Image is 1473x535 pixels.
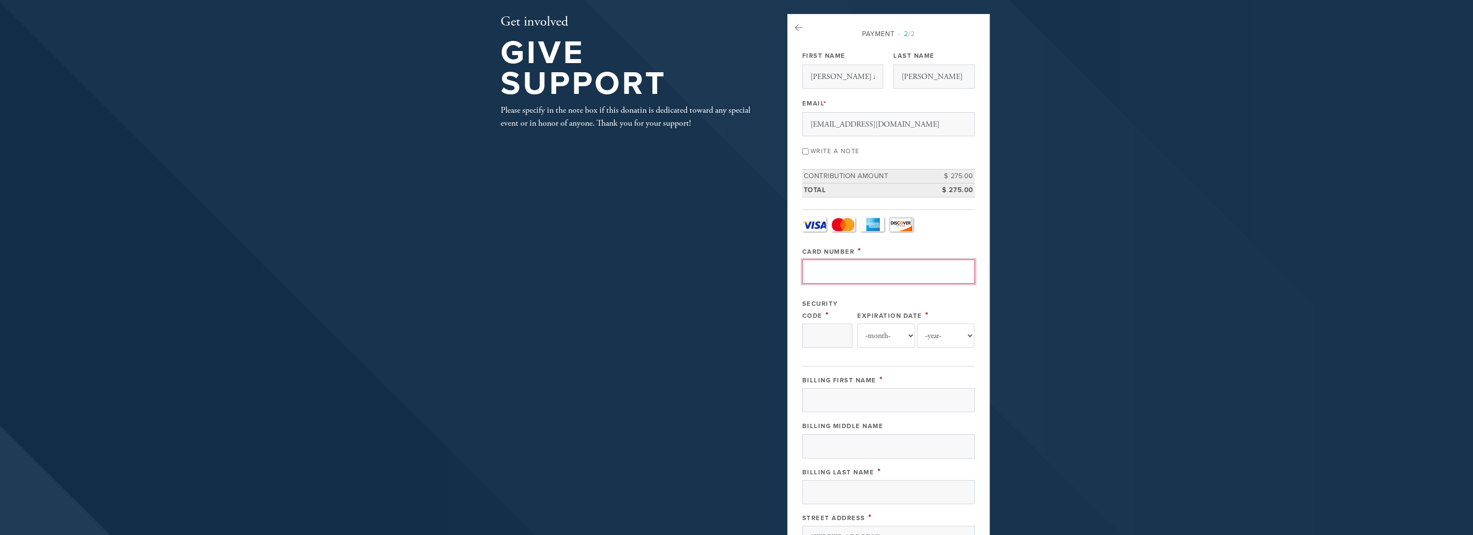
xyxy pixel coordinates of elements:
label: Billing First Name [802,377,876,384]
span: 2 [904,30,908,38]
label: Billing Last Name [802,469,875,476]
a: Visa [802,217,826,232]
span: /2 [898,30,915,38]
td: $ 275.00 [931,183,975,197]
label: Expiration Date [857,312,922,320]
label: Write a note [810,147,860,155]
select: Expiration Date month [857,324,915,348]
span: This field is required. [823,100,827,107]
td: Total [802,183,931,197]
label: Last Name [893,52,935,60]
a: Amex [860,217,884,232]
a: MasterCard [831,217,855,232]
label: Street Address [802,514,865,522]
span: This field is required. [825,310,829,320]
label: First Name [802,52,846,60]
h1: Give Support [501,38,756,100]
div: Please specify in the note box if this donatin is dedicated toward any special event or in honor ... [501,104,756,130]
span: This field is required. [879,374,883,385]
td: Contribution Amount [802,170,931,183]
span: This field is required. [858,246,862,256]
span: This field is required. [877,466,881,477]
span: This field is required. [868,512,872,522]
label: Security Code [802,300,838,320]
select: Expiration Date year [917,324,975,348]
td: $ 275.00 [931,170,975,183]
label: Billing Middle Name [802,422,884,430]
div: Payment [802,29,975,39]
h2: Get involved [501,14,756,30]
label: Card Number [802,248,855,256]
span: This field is required. [925,310,929,320]
label: Email [802,99,827,108]
a: Discover [889,217,913,232]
